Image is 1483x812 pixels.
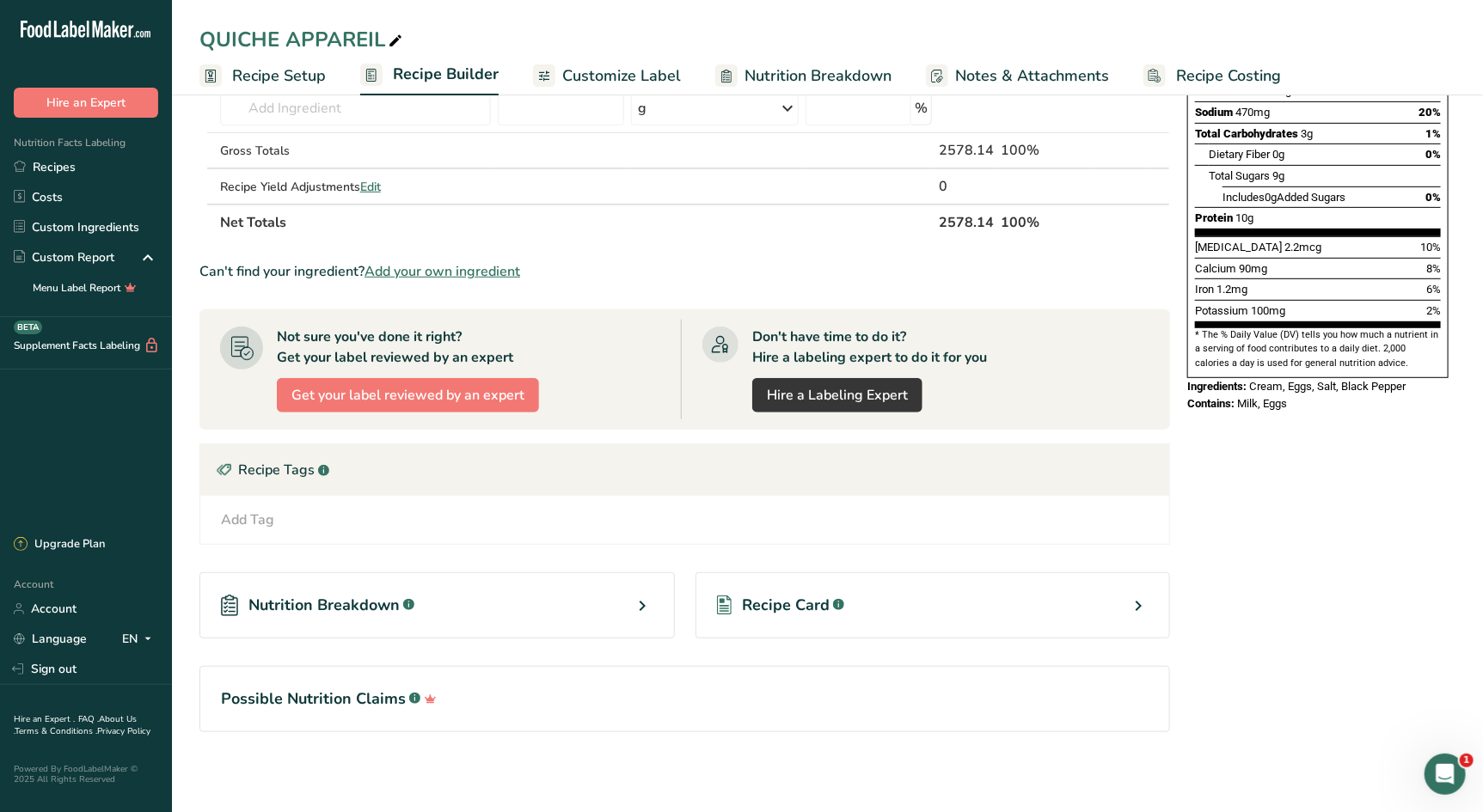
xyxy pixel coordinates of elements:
[15,725,97,737] a: Terms & Conditions .
[1195,127,1298,140] span: Total Carbohydrates
[1001,140,1088,161] div: 100%
[1425,148,1441,161] span: 0%
[1176,64,1281,88] span: Recipe Costing
[14,536,105,553] div: Upgrade Plan
[1419,106,1441,119] span: 20%
[1195,211,1233,224] span: Protein
[1143,57,1281,95] a: Recipe Costing
[1425,191,1441,204] span: 0%
[199,57,326,95] a: Recipe Setup
[742,594,830,617] span: Recipe Card
[1425,754,1466,795] iframe: Intercom live chat
[1420,241,1441,253] span: 10%
[1460,754,1474,767] span: 1
[220,142,491,160] div: Gross Totals
[1237,397,1287,410] span: Milk, Eggs
[360,179,381,195] span: Edit
[1187,397,1235,410] span: Contains:
[752,327,987,368] div: Don't have time to do it? Hire a labeling expert to do it for you
[277,378,539,412] button: Get your label reviewed by an expert
[562,64,681,88] span: Customize Label
[200,444,1169,496] div: Recipe Tags
[1251,304,1285,317] span: 100mg
[1195,283,1214,296] span: Iron
[14,321,42,334] div: BETA
[122,629,158,650] div: EN
[220,178,491,196] div: Recipe Yield Adjustments
[1195,304,1248,317] span: Potassium
[1426,283,1441,296] span: 6%
[14,764,158,785] div: Powered By FoodLabelMaker © 2025 All Rights Reserved
[220,91,491,125] input: Add Ingredient
[1425,127,1441,140] span: 1%
[14,88,158,118] button: Hire an Expert
[199,24,406,55] div: QUICHE APPAREIL
[715,57,892,95] a: Nutrition Breakdown
[277,327,513,368] div: Not sure you've done it right? Get your label reviewed by an expert
[291,385,524,406] span: Get your label reviewed by an expert
[1239,262,1267,275] span: 90mg
[1426,262,1441,275] span: 8%
[360,55,499,96] a: Recipe Builder
[533,57,681,95] a: Customize Label
[935,204,997,240] th: 2578.14
[78,713,99,725] a: FAQ .
[97,725,150,737] a: Privacy Policy
[939,176,994,197] div: 0
[1235,106,1270,119] span: 470mg
[955,64,1109,88] span: Notes & Attachments
[1284,241,1321,253] span: 2.2mcg
[745,64,892,88] span: Nutrition Breakdown
[248,594,400,617] span: Nutrition Breakdown
[1272,148,1284,161] span: 0g
[752,378,922,412] a: Hire a Labeling Expert
[199,261,1170,282] div: Can't find your ingredient?
[1235,211,1253,224] span: 10g
[1195,262,1236,275] span: Calcium
[926,57,1109,95] a: Notes & Attachments
[14,713,137,737] a: About Us .
[997,204,1092,240] th: 100%
[14,624,87,654] a: Language
[14,248,114,266] div: Custom Report
[1301,127,1313,140] span: 3g
[1223,191,1345,204] span: Includes Added Sugars
[1265,191,1277,204] span: 0g
[365,261,520,282] span: Add your own ingredient
[1209,148,1270,161] span: Dietary Fiber
[1187,380,1247,393] span: Ingredients:
[1195,328,1441,370] section: * The % Daily Value (DV) tells you how much a nutrient in a serving of food contributes to a dail...
[14,713,75,725] a: Hire an Expert .
[1426,304,1441,317] span: 2%
[232,64,326,88] span: Recipe Setup
[393,63,499,86] span: Recipe Builder
[1216,283,1247,296] span: 1.2mg
[217,204,936,240] th: Net Totals
[221,687,1149,711] h1: Possible Nutrition Claims
[939,140,994,161] div: 2578.14
[1195,106,1233,119] span: Sodium
[639,98,647,119] div: g
[1195,241,1282,253] span: [MEDICAL_DATA]
[1209,169,1270,182] span: Total Sugars
[221,510,274,530] div: Add Tag
[1272,169,1284,182] span: 9g
[1249,380,1406,393] span: Cream, Eggs, Salt, Black Pepper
